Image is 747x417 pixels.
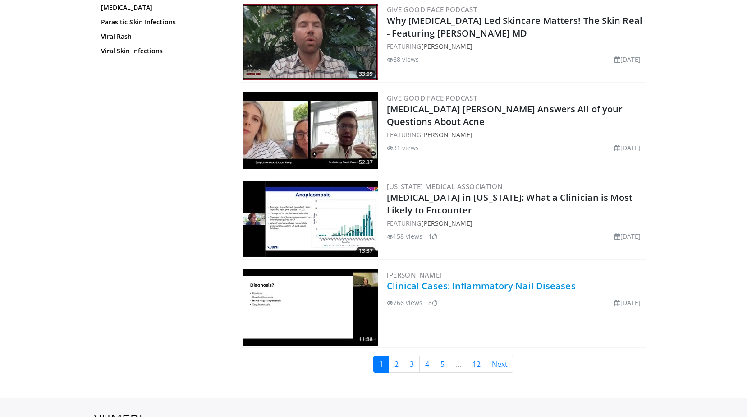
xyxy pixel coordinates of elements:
a: [PERSON_NAME] [421,219,472,227]
a: 52:37 [243,92,378,169]
li: [DATE] [614,298,641,307]
img: 818cc500-0e2e-4c79-bc26-8193b94b2dc2.300x170_q85_crop-smart_upscale.jpg [243,92,378,169]
a: [US_STATE] Medical Association [387,182,503,191]
a: [MEDICAL_DATA] [101,3,223,12]
a: 12 [467,356,486,373]
li: [DATE] [614,232,641,241]
div: FEATURING [387,130,645,139]
a: 5 [435,356,450,373]
li: [DATE] [614,143,641,153]
a: Next [486,356,513,373]
a: Parasitic Skin Infections [101,18,223,27]
nav: Search results pages [241,356,646,373]
li: 766 views [387,298,423,307]
a: Give Good Face Podcast [387,5,477,14]
span: 13:37 [356,247,376,255]
a: 2 [389,356,404,373]
div: FEATURING [387,42,645,51]
a: [PERSON_NAME] [421,42,472,51]
li: 1 [428,232,437,241]
a: [MEDICAL_DATA] [PERSON_NAME] Answers All of your Questions About Acne [387,103,623,128]
a: 11:38 [243,269,378,346]
li: 8 [428,298,437,307]
img: 6838dc5f-235e-4521-bc1d-fc93b49a387a.300x170_q85_crop-smart_upscale.jpg [243,181,378,257]
li: 68 views [387,55,419,64]
div: FEATURING [387,218,645,228]
li: [DATE] [614,55,641,64]
a: [MEDICAL_DATA] in [US_STATE]: What a Clinician is Most Likely to Encounter [387,191,632,216]
a: 4 [419,356,435,373]
a: 13:37 [243,181,378,257]
a: Viral Rash [101,32,223,41]
li: 158 views [387,232,423,241]
a: 1 [373,356,389,373]
span: 11:38 [356,335,376,343]
li: 31 views [387,143,419,153]
a: [PERSON_NAME] [387,270,442,279]
a: Viral Skin Infections [101,46,223,56]
img: 98dd2215-80ee-4231-a3d2-2121c6f17b1d.300x170_q85_crop-smart_upscale.jpg [243,269,378,346]
img: dd27d232-e604-4cbe-82de-c94157d0f623.300x170_q85_crop-smart_upscale.jpg [243,4,378,80]
a: Give Good Face Podcast [387,93,477,102]
a: Clinical Cases: Inflammatory Nail Diseases [387,280,576,292]
a: [PERSON_NAME] [421,130,472,139]
a: 3 [404,356,420,373]
a: 33:09 [243,4,378,80]
span: 52:37 [356,158,376,167]
span: 33:09 [356,70,376,78]
a: Why [MEDICAL_DATA] Led Skincare Matters! The Skin Real - Featuring [PERSON_NAME] MD [387,14,642,39]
